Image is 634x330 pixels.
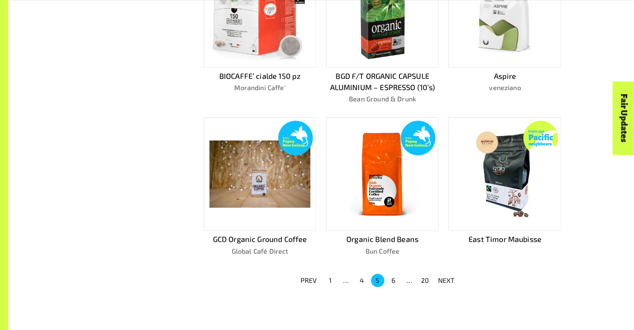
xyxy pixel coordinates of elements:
[296,273,322,288] button: PREV
[204,71,316,82] p: BIOCAFFE’ cialde 150 pz
[438,275,455,285] p: NEXT
[296,273,460,288] nav: pagination navigation
[326,246,439,256] p: Bun Coffee
[387,274,400,287] button: Go to page 6
[326,117,439,256] a: Organic Blend BeansBun Coffee
[449,83,561,93] p: veneziano
[418,274,432,287] button: Go to page 20
[355,274,368,287] button: Go to page 4
[204,234,316,245] p: GCD Organic Ground Coffee
[449,234,561,245] p: East Timor Maubisse
[326,94,439,104] p: Bean Ground & Drunk
[204,83,316,93] p: Morandini Caffe'
[339,275,353,285] div: …
[449,117,561,256] a: East Timor Maubisse
[323,274,337,287] button: Go to page 1
[204,117,316,256] a: GCD Organic Ground CoffeeGlobal Café Direct
[301,275,317,285] p: PREV
[403,275,416,285] div: …
[326,234,439,245] p: Organic Blend Beans
[326,71,439,93] p: BGD F/T ORGANIC CAPSULE ALUMINIUM – ESPRESSO (10’s)
[204,246,316,256] p: Global Café Direct
[371,274,384,287] button: page 5
[433,273,460,288] button: NEXT
[449,71,561,82] p: Aspire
